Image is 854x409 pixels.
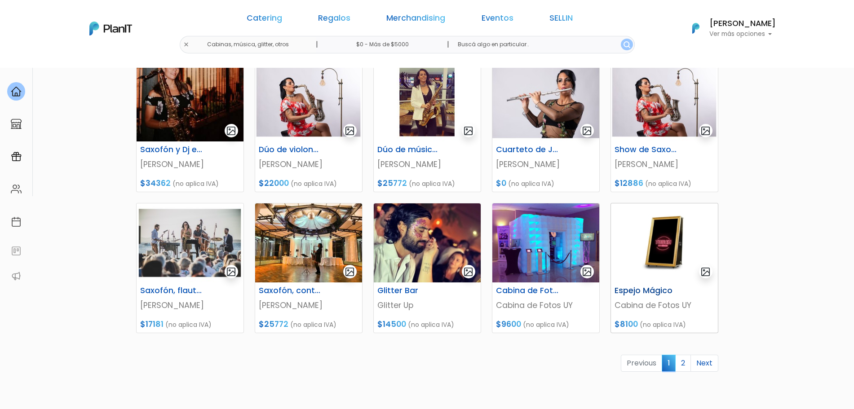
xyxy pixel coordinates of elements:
img: gallery-light [226,267,236,277]
input: Buscá algo en particular.. [451,36,634,53]
a: Merchandising [386,14,445,25]
a: SELLIN [549,14,573,25]
h6: Saxofón y Dj en vivo [135,145,208,154]
a: gallery-light Cabina de Fotos Cabina de Fotos UY $9600 (no aplica IVA) [492,203,600,333]
span: (no aplica IVA) [409,179,455,188]
p: [PERSON_NAME] [615,158,714,170]
span: (no aplica IVA) [291,179,337,188]
img: thumb_image__copia___copia___copia___copia___copia___copia___copia___copia___copia___copia___copi... [492,62,599,141]
p: Cabina de Fotos UY [496,299,596,311]
span: 1 [662,355,676,371]
a: gallery-light Saxofón y Dj en vivo [PERSON_NAME] $34362 (no aplica IVA) [136,62,244,192]
img: PlanIt Logo [686,18,706,38]
img: feedback-78b5a0c8f98aac82b08bfc38622c3050aee476f2c9584af64705fc4e61158814.svg [11,246,22,256]
h6: [PERSON_NAME] [709,20,776,28]
a: gallery-light Dúo de violoncello y flauta traversa [PERSON_NAME] $22000 (no aplica IVA) [255,62,363,192]
img: PlanIt Logo [89,22,132,35]
div: ¿Necesitás ayuda? [46,9,129,26]
img: close-6986928ebcb1d6c9903e3b54e860dbc4d054630f23adef3a32610726dff6a82b.svg [183,42,189,48]
span: (no aplica IVA) [408,320,454,329]
span: (no aplica IVA) [173,179,219,188]
img: gallery-light [582,267,592,277]
a: Regalos [318,14,350,25]
h6: Saxofón, contrabajo y batería [253,286,327,295]
a: Eventos [482,14,513,25]
img: thumb_Patricia_Lopez_1.jpg [137,62,243,141]
span: $8100 [615,319,638,330]
img: thumb_image__copia___copia___copia___copia___copia___copia___copia___copia___copia___copia___copi... [255,62,362,141]
span: $0 [496,178,506,189]
p: [PERSON_NAME] [496,158,596,170]
img: thumb_image__copia___copia___copia___copia___copia___copia___copia___copia___copia___copia___copi... [374,62,481,141]
img: thumb_Screenshot_20220523-134926_Instagram.jpg [374,203,481,282]
p: [PERSON_NAME] [140,158,240,170]
img: gallery-light [345,267,355,277]
span: $17181 [140,319,164,330]
img: gallery-light [463,267,473,277]
span: $25772 [259,319,288,330]
span: (no aplica IVA) [640,320,686,329]
span: (no aplica IVA) [523,320,569,329]
img: thumb_1638052169544.jpg [255,203,362,282]
img: gallery-light [345,126,355,136]
h6: Espejo Mágico [609,286,683,295]
a: gallery-light Saxofón, flauta traversa y piano. [PERSON_NAME] $17181 (no aplica IVA) [136,203,244,333]
img: marketplace-4ceaa7011d94191e9ded77b95e3339b90024bf715f7c57f8cf31f2d8c509eaba.svg [11,119,22,129]
img: search_button-432b6d5273f82d61273b3651a40e1bd1b912527efae98b1b7a1b2c0702e16a8d.svg [624,41,630,48]
img: gallery-light [700,267,711,277]
img: home-e721727adea9d79c4d83392d1f703f7f8bce08238fde08b1acbfd93340b81755.svg [11,86,22,97]
img: gallery-light [463,126,473,136]
p: Glitter Up [377,299,477,311]
img: thumb_image__copia___copia___copia___copia___copia___copia___copia___copia___copia___copia___copi... [137,203,243,282]
h6: Glitter Bar [372,286,446,295]
a: gallery-light Glitter Bar Glitter Up $14500 (no aplica IVA) [373,203,481,333]
button: PlanIt Logo [PERSON_NAME] Ver más opciones [681,17,776,40]
span: (no aplica IVA) [290,320,336,329]
span: $25772 [377,178,407,189]
a: Catering [247,14,282,25]
img: gallery-light [582,126,592,136]
span: $22000 [259,178,289,189]
img: gallery-light [226,126,236,136]
span: (no aplica IVA) [645,179,691,188]
p: Ver más opciones [709,31,776,37]
span: $14500 [377,319,406,330]
h6: Show de Saxofón con pista comercial [609,145,683,154]
h6: Cabina de Fotos [491,286,564,295]
img: gallery-light [700,126,711,136]
a: gallery-light Dúo de música brasilera con piano, voz, saxofón y flauta [PERSON_NAME] $25772 (no a... [373,62,481,192]
h6: Dúo de música brasilera con piano, voz, saxofón y flauta [372,145,446,154]
h6: Dúo de violoncello y flauta traversa [253,145,327,154]
a: Next [690,355,718,372]
p: [PERSON_NAME] [377,158,477,170]
a: gallery-light Saxofón, contrabajo y batería [PERSON_NAME] $25772 (no aplica IVA) [255,203,363,333]
p: Cabina de Fotos UY [615,299,714,311]
span: $9600 [496,319,521,330]
a: gallery-light Espejo Mágico Cabina de Fotos UY $8100 (no aplica IVA) [611,203,718,333]
p: [PERSON_NAME] [259,158,358,170]
p: [PERSON_NAME] [259,299,358,311]
img: calendar-87d922413cdce8b2cf7b7f5f62616a5cf9e4887200fb71536465627b3292af00.svg [11,216,22,227]
img: people-662611757002400ad9ed0e3c099ab2801c6687ba6c219adb57efc949bc21e19d.svg [11,184,22,194]
h6: Cuarteto de Jazz [491,145,564,154]
img: partners-52edf745621dab592f3b2c58e3bca9d71375a7ef29c3b500c9f145b62cc070d4.svg [11,271,22,281]
span: $34362 [140,178,171,189]
span: (no aplica IVA) [508,179,554,188]
p: | [447,39,449,50]
span: $12886 [615,178,643,189]
a: gallery-light Show de Saxofón con pista comercial [PERSON_NAME] $12886 (no aplica IVA) [611,62,718,192]
span: (no aplica IVA) [165,320,212,329]
p: | [316,39,318,50]
a: gallery-light Cuarteto de Jazz [PERSON_NAME] $0 (no aplica IVA) [492,62,600,192]
img: thumb_espejo_magico.jpg [611,203,718,282]
a: 2 [675,355,691,372]
img: thumb_image__copia___copia___copia___copia___copia___copia___copia___copia___copia___copia___copi... [611,62,718,141]
img: campaigns-02234683943229c281be62815700db0a1741e53638e28bf9629b52c665b00959.svg [11,151,22,162]
h6: Saxofón, flauta traversa y piano. [135,286,208,295]
img: thumb_Cabina-de-fotos-inflable-con-luz-Led-marcos-de-fotomat-n-de-la-mejor-calidad-Env.jpg [492,203,599,282]
p: [PERSON_NAME] [140,299,240,311]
